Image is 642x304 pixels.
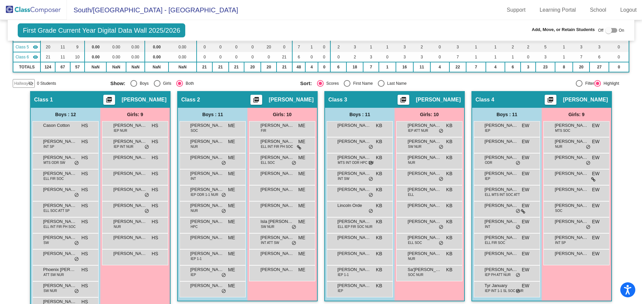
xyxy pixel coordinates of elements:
td: 1 [466,52,486,62]
span: ME [228,186,235,193]
span: do_not_disturb_alt [221,193,226,198]
td: 0.00 [126,42,145,52]
td: 4 [430,62,449,72]
span: do_not_disturb_alt [368,209,373,214]
td: 6 [330,62,346,72]
span: KB [376,138,382,145]
div: Scores [324,80,339,86]
td: 0.00 [145,52,168,62]
span: Class 5 [15,44,29,50]
span: FIR [261,128,266,133]
a: School [584,5,612,15]
td: 7 [573,52,590,62]
span: KB [376,170,382,177]
span: EW [522,154,529,161]
span: HS [82,122,88,129]
span: do_not_disturb_alt [368,144,373,150]
span: HS [82,154,88,161]
span: First Grade Current Year Digital Data Wall 2025/2026 [18,23,185,37]
td: 1 [505,52,521,62]
td: 3 [396,42,414,52]
span: EW [592,170,600,177]
mat-icon: picture_as_pdf [105,96,113,106]
span: do_not_disturb_alt [586,161,591,166]
span: ELL SOC ATT SP [43,208,70,213]
mat-icon: picture_as_pdf [546,96,554,106]
td: TOTALS [13,62,40,72]
td: NaN [126,62,145,72]
td: 0 [379,52,396,62]
td: 3 [590,42,609,52]
td: 0 [229,52,244,62]
span: [PERSON_NAME] [555,122,588,129]
td: 10 [70,52,85,62]
button: Print Students Details [545,95,556,105]
span: [PERSON_NAME] [PERSON_NAME] [337,154,371,161]
span: ELL SOC [261,160,275,165]
td: 2 [413,42,430,52]
span: EW [592,138,600,145]
span: EW [522,170,529,177]
span: do_not_disturb_alt [144,209,149,214]
span: EW [592,202,600,209]
span: do_not_disturb_alt [368,193,373,198]
span: [PERSON_NAME] [485,138,518,145]
span: [PERSON_NAME] [113,154,147,161]
td: 1 [466,42,486,52]
span: Add, Move, or Retain Students [532,26,595,33]
span: [PERSON_NAME] [555,138,588,145]
span: IEP NUR [114,128,127,133]
span: KB [376,122,382,129]
span: HS [82,138,88,145]
td: 11 [55,42,70,52]
td: 8 [555,62,573,72]
span: KB [376,186,382,193]
span: [PERSON_NAME] [260,122,294,129]
td: 1 [486,42,505,52]
td: 2 [505,42,521,52]
td: 0 [430,52,449,62]
span: MTS ODR SW [43,160,65,165]
span: ME [228,154,235,161]
td: 0 [197,52,212,62]
div: Boys : 12 [31,108,100,121]
td: 0 [305,52,318,62]
td: 0 [609,52,629,62]
span: EW [522,202,529,209]
span: [PERSON_NAME] [43,170,77,177]
span: Class 6 [15,54,29,60]
mat-radio-group: Select an option [300,80,485,87]
span: KB [376,202,382,209]
td: 6 [505,62,521,72]
span: [PERSON_NAME] [485,122,518,129]
span: ME [298,138,305,145]
mat-icon: picture_as_pdf [252,96,260,106]
td: 3 [536,52,555,62]
span: ODR [485,160,492,165]
a: Support [502,5,531,15]
td: NaN [145,62,168,72]
div: Last Name [385,80,407,86]
td: 22 [449,62,466,72]
span: do_not_disturb_alt [292,161,296,166]
td: 1 [363,42,379,52]
td: 20 [40,42,55,52]
span: HS [82,186,88,193]
span: NUR [191,144,198,149]
td: 1 [555,42,573,52]
span: Sort: [300,80,312,86]
td: 0 [277,42,292,52]
td: 21 [277,62,292,72]
span: IEP INT NUR [114,144,133,149]
span: ME [298,202,305,209]
span: do_not_disturb_alt [586,144,591,150]
td: 6 [292,52,305,62]
td: 3 [363,52,379,62]
span: Show: [110,80,125,86]
span: EW [592,154,600,161]
span: KB [446,154,452,161]
span: KB [446,138,452,145]
span: [PERSON_NAME] [260,186,294,193]
span: ME [228,202,235,209]
td: 7 [292,42,305,52]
